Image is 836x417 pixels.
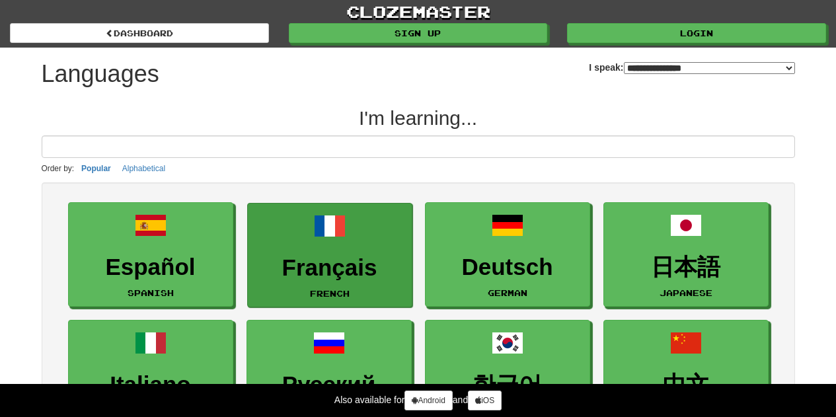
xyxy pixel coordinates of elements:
[624,62,795,74] select: I speak:
[42,107,795,129] h2: I'm learning...
[75,372,226,398] h3: Italiano
[425,202,590,307] a: DeutschGerman
[254,255,405,281] h3: Français
[75,254,226,280] h3: Español
[68,202,233,307] a: EspañolSpanish
[567,23,826,43] a: Login
[603,202,769,307] a: 日本語Japanese
[254,372,404,398] h3: Русский
[289,23,548,43] a: Sign up
[611,372,761,398] h3: 中文
[589,61,794,74] label: I speak:
[118,161,169,176] button: Alphabetical
[310,289,350,298] small: French
[611,254,761,280] h3: 日本語
[42,61,159,87] h1: Languages
[468,391,502,410] a: iOS
[77,161,115,176] button: Popular
[404,391,452,410] a: Android
[10,23,269,43] a: dashboard
[660,288,712,297] small: Japanese
[128,288,174,297] small: Spanish
[488,288,527,297] small: German
[247,203,412,308] a: FrançaisFrench
[42,164,75,173] small: Order by:
[432,254,583,280] h3: Deutsch
[432,372,583,398] h3: 한국어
